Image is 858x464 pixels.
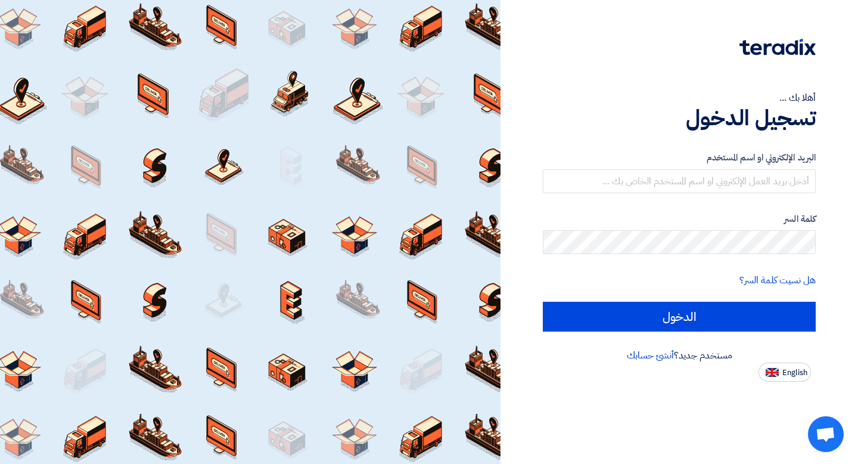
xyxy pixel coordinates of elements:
[543,302,816,332] input: الدخول
[758,363,811,382] button: English
[739,273,816,287] a: هل نسيت كلمة السر؟
[543,169,816,193] input: أدخل بريد العمل الإلكتروني او اسم المستخدم الخاص بك ...
[543,105,816,131] h1: تسجيل الدخول
[627,348,674,363] a: أنشئ حسابك
[543,212,816,226] label: كلمة السر
[543,91,816,105] div: أهلا بك ...
[543,348,816,363] div: مستخدم جديد؟
[808,416,844,452] a: Open chat
[782,369,807,377] span: English
[739,39,816,55] img: Teradix logo
[766,368,779,377] img: en-US.png
[543,151,816,165] label: البريد الإلكتروني او اسم المستخدم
